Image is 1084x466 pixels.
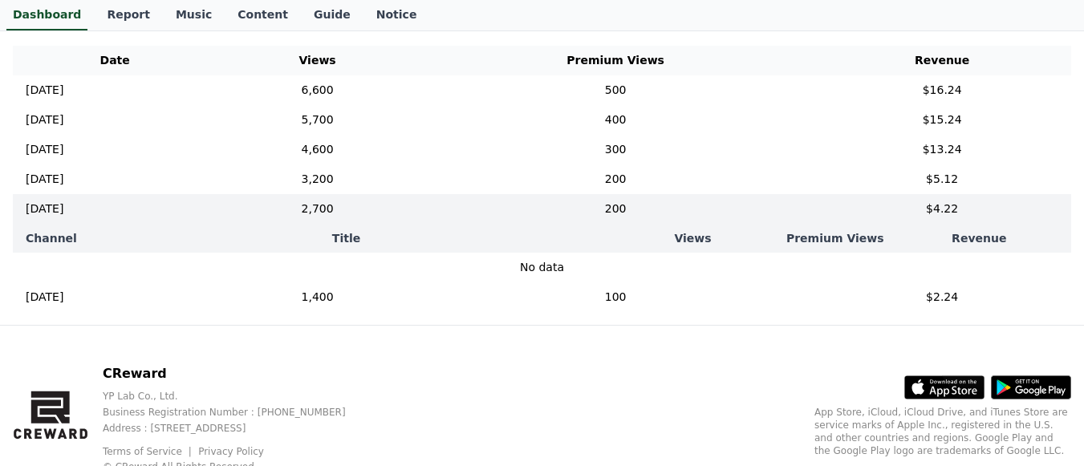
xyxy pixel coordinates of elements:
[5,352,106,392] a: Home
[813,194,1071,224] td: $4.22
[26,171,63,188] p: [DATE]
[814,406,1071,457] p: App Store, iCloud, iCloud Drive, and iTunes Store are service marks of Apple Inc., registered in ...
[418,164,813,194] td: 200
[207,352,308,392] a: Settings
[238,376,277,389] span: Settings
[813,105,1071,135] td: $15.24
[418,282,813,312] td: 100
[418,75,813,105] td: 500
[217,105,418,135] td: 5,700
[813,75,1071,105] td: $16.24
[813,282,1071,312] td: $2.24
[217,194,418,224] td: 2,700
[26,259,1058,276] p: No data
[887,224,1071,253] th: Revenue
[90,224,603,253] th: Title
[603,224,783,253] th: Views
[418,46,813,75] th: Premium Views
[217,164,418,194] td: 3,200
[783,224,887,253] th: Premium Views
[133,377,181,390] span: Messages
[103,446,194,457] a: Terms of Service
[217,135,418,164] td: 4,600
[813,164,1071,194] td: $5.12
[103,390,371,403] p: YP Lab Co., Ltd.
[103,406,371,419] p: Business Registration Number : [PHONE_NUMBER]
[13,224,90,253] th: Channel
[217,75,418,105] td: 6,600
[418,105,813,135] td: 400
[813,46,1071,75] th: Revenue
[418,135,813,164] td: 300
[106,352,207,392] a: Messages
[813,135,1071,164] td: $13.24
[217,282,418,312] td: 1,400
[103,422,371,435] p: Address : [STREET_ADDRESS]
[103,364,371,383] p: CReward
[26,141,63,158] p: [DATE]
[198,446,264,457] a: Privacy Policy
[26,111,63,128] p: [DATE]
[13,46,217,75] th: Date
[41,376,69,389] span: Home
[26,82,63,99] p: [DATE]
[217,46,418,75] th: Views
[26,289,63,306] p: [DATE]
[26,201,63,217] p: [DATE]
[418,194,813,224] td: 200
